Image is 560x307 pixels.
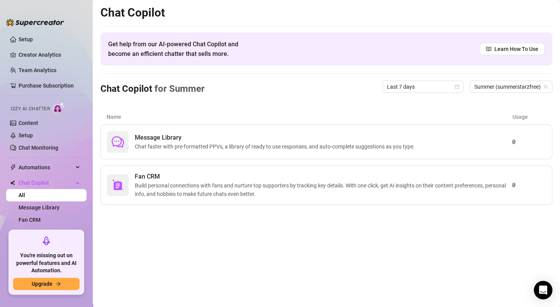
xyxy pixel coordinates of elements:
[19,217,41,223] a: Fan CRM
[19,204,59,211] a: Message Library
[19,36,33,42] a: Setup
[512,180,546,190] article: 0
[19,67,56,73] a: Team Analytics
[135,142,418,151] span: Chat faster with pre-formatted PPVs, a library of ready to use responses, and auto-complete sugge...
[32,281,53,287] span: Upgrade
[108,39,257,59] span: Get help from our AI-powered Chat Copilot and become an efficient chatter that sells more.
[56,281,61,287] span: arrow-right
[107,113,512,121] article: Name
[13,252,80,275] span: You're missing out on powerful features and AI Automation.
[19,177,73,189] span: Chat Copilot
[19,161,73,174] span: Automations
[112,136,124,148] span: comment
[6,19,64,26] img: logo-BBDzfeDw.svg
[486,46,491,52] span: read
[152,83,205,94] span: for Summer
[543,84,548,89] span: team
[494,45,538,53] span: Learn How To Use
[512,137,546,147] article: 0
[135,133,418,142] span: Message Library
[19,192,25,198] a: All
[42,236,51,245] span: rocket
[10,164,16,170] span: thunderbolt
[13,278,80,290] button: Upgradearrow-right
[512,113,546,121] article: Usage
[100,83,205,95] h3: Chat Copilot
[135,181,512,198] span: Build personal connections with fans and nurture top supporters by tracking key details. With one...
[534,281,552,299] div: Open Intercom Messenger
[19,49,80,61] a: Creator Analytics
[100,5,552,20] h2: Chat Copilot
[19,145,58,151] a: Chat Monitoring
[112,179,124,191] img: svg%3e
[19,132,33,138] a: Setup
[455,84,459,89] span: calendar
[474,81,548,93] span: Summer (summerstarzfree)
[19,120,38,126] a: Content
[480,43,545,55] a: Learn How To Use
[10,180,15,186] img: Chat Copilot
[135,172,512,181] span: Fan CRM
[387,81,459,93] span: Last 7 days
[11,105,50,113] span: Izzy AI Chatter
[19,79,80,92] a: Purchase Subscription
[53,102,65,113] img: AI Chatter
